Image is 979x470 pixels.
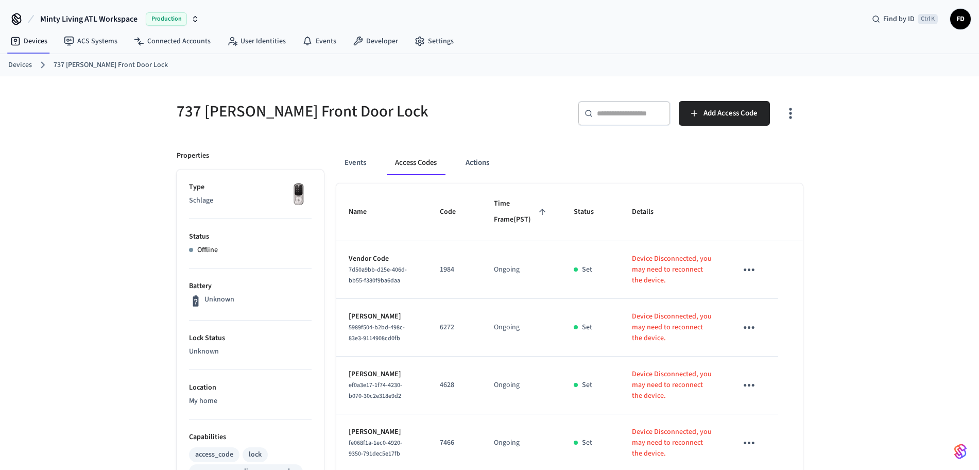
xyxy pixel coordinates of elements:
[918,14,938,24] span: Ctrl K
[345,32,406,51] a: Developer
[349,427,416,438] p: [PERSON_NAME]
[349,254,416,264] p: Vendor Code
[189,281,312,292] p: Battery
[632,427,712,459] p: Device Disconnected, you may need to reconnect the device.
[632,369,712,401] p: Device Disconnected, you may need to reconnect the device.
[632,254,712,286] p: Device Disconnected, you may need to reconnect the device.
[294,32,345,51] a: Events
[349,265,407,285] span: 7d50a9bb-d25e-406d-bb55-f380f9ba6daa
[574,204,607,220] span: Status
[582,264,592,275] p: Set
[189,333,312,344] p: Lock Status
[494,196,549,228] span: Time Frame(PST)
[2,32,56,51] a: Devices
[56,32,126,51] a: ACS Systems
[440,322,469,333] p: 6272
[146,12,187,26] span: Production
[177,150,209,161] p: Properties
[177,101,484,122] h5: 737 [PERSON_NAME] Front Door Lock
[189,346,312,357] p: Unknown
[197,245,218,256] p: Offline
[349,439,402,458] span: fe068f1a-1ec0-4920-9350-791dec5e17fb
[40,13,138,25] span: Minty Living ATL Workspace
[195,449,233,460] div: access_code
[440,380,469,391] p: 4628
[204,294,234,305] p: Unknown
[387,150,445,175] button: Access Codes
[54,60,168,71] a: 737 [PERSON_NAME] Front Door Lock
[440,204,469,220] span: Code
[349,311,416,322] p: [PERSON_NAME]
[126,32,219,51] a: Connected Accounts
[406,32,462,51] a: Settings
[632,204,667,220] span: Details
[951,10,970,28] span: FD
[249,449,262,460] div: lock
[349,204,380,220] span: Name
[679,101,770,126] button: Add Access Code
[189,182,312,193] p: Type
[482,299,561,357] td: Ongoing
[189,231,312,242] p: Status
[632,311,712,344] p: Device Disconnected, you may need to reconnect the device.
[336,150,803,175] div: ant example
[349,323,405,343] span: 5989f504-b2bd-498c-83e3-9114908cd0fb
[349,369,416,380] p: [PERSON_NAME]
[189,432,312,443] p: Capabilities
[286,182,312,208] img: Yale Assure Touchscreen Wifi Smart Lock, Satin Nickel, Front
[219,32,294,51] a: User Identities
[582,380,592,391] p: Set
[189,195,312,206] p: Schlage
[883,14,915,24] span: Find by ID
[189,382,312,393] p: Location
[440,264,469,275] p: 1984
[336,150,374,175] button: Events
[482,357,561,414] td: Ongoing
[457,150,497,175] button: Actions
[582,322,592,333] p: Set
[440,438,469,448] p: 7466
[482,241,561,299] td: Ongoing
[189,396,312,407] p: My home
[864,10,946,28] div: Find by IDCtrl K
[349,381,402,400] span: ef0a3e17-1f74-4230-b070-30c2e318e9d2
[703,107,758,120] span: Add Access Code
[582,438,592,448] p: Set
[8,60,32,71] a: Devices
[950,9,971,29] button: FD
[954,443,967,460] img: SeamLogoGradient.69752ec5.svg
